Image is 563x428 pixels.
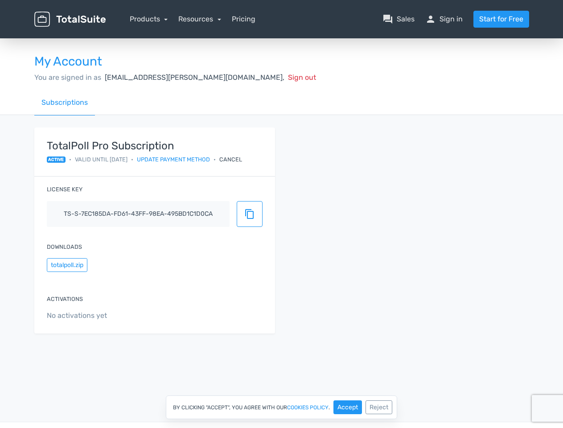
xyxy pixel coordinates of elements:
span: active [47,156,66,163]
label: Downloads [47,243,82,251]
label: Activations [47,295,83,303]
span: • [214,155,216,164]
a: question_answerSales [382,14,415,25]
strong: TotalPoll Pro Subscription [47,140,242,152]
span: [EMAIL_ADDRESS][PERSON_NAME][DOMAIN_NAME], [105,73,284,82]
button: Accept [333,400,362,414]
a: Update payment method [137,155,210,164]
span: content_copy [244,209,255,219]
a: Start for Free [473,11,529,28]
button: Reject [366,400,392,414]
a: Resources [178,15,221,23]
span: question_answer [382,14,393,25]
button: totalpoll.zip [47,258,87,272]
a: personSign in [425,14,463,25]
button: content_copy [237,201,263,227]
label: License key [47,185,82,193]
span: person [425,14,436,25]
div: Cancel [219,155,242,164]
a: Products [130,15,168,23]
span: No activations yet [47,310,263,321]
span: • [69,155,71,164]
span: Sign out [288,73,316,82]
a: Pricing [232,14,255,25]
span: • [131,155,133,164]
a: Subscriptions [34,90,95,115]
a: cookies policy [287,405,329,410]
span: Valid until [DATE] [75,155,127,164]
img: TotalSuite for WordPress [34,12,106,27]
h3: My Account [34,55,529,69]
span: You are signed in as [34,73,101,82]
div: By clicking "Accept", you agree with our . [166,395,397,419]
